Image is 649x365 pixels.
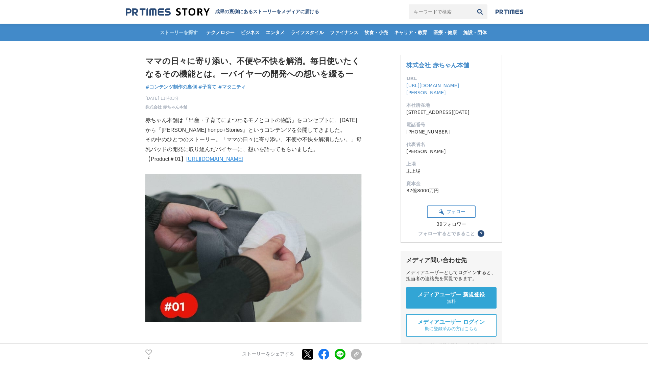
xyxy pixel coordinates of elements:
[288,24,327,41] a: ライフスタイル
[238,24,262,41] a: ビジネス
[406,62,469,69] a: 株式会社 赤ちゃん本舗
[427,205,476,218] button: フォロー
[406,287,497,309] a: メディアユーザー 新規登録 無料
[391,24,430,41] a: キャリア・教育
[198,84,217,90] span: #子育て
[288,29,327,35] span: ライフスタイル
[203,29,237,35] span: テクノロジー
[186,156,243,162] a: [URL][DOMAIN_NAME]
[406,83,459,95] a: [URL][DOMAIN_NAME][PERSON_NAME]
[327,29,361,35] span: ファイナンス
[427,221,476,227] div: 39フォロワー
[126,7,210,17] img: 成果の裏側にあるストーリーをメディアに届ける
[406,161,496,168] dt: 上場
[391,29,430,35] span: キャリア・教育
[218,83,246,91] a: #マタニティ
[263,29,287,35] span: エンタメ
[447,298,456,305] span: 無料
[263,24,287,41] a: エンタメ
[145,174,362,322] img: thumbnail_1b444bc0-62eb-11f0-97c3-0d1d89e4d68a.jpg
[431,24,460,41] a: 医療・健康
[418,319,485,326] span: メディアユーザー ログイン
[203,24,237,41] a: テクノロジー
[406,102,496,109] dt: 本社所在地
[409,4,473,19] input: キーワードで検索
[218,84,246,90] span: #マタニティ
[242,351,294,358] p: ストーリーをシェアする
[406,128,496,136] dd: [PHONE_NUMBER]
[418,231,475,236] div: フォローするとできること
[198,83,217,91] a: #子育て
[425,326,478,332] span: 既に登録済みの方はこちら
[145,55,362,81] h1: ママの日々に寄り添い、不便や不快を解消。毎日使いたくなるその機能とは。ーバイヤーの開発への想いを綴るー
[460,24,489,41] a: 施設・団体
[418,291,485,298] span: メディアユーザー 新規登録
[406,148,496,155] dd: [PERSON_NAME]
[145,95,187,101] span: [DATE] 11時03分
[145,135,362,154] p: その中のひとつのストーリー。「ママの日々に寄り添い、不便や不快を解消したい。」母乳パッドの開発に取り組んだバイヤーに、想いを語ってもらいました。
[473,4,487,19] button: 検索
[145,356,152,359] p: 2
[406,256,497,264] div: メディア問い合わせ先
[406,109,496,116] dd: [STREET_ADDRESS][DATE]
[215,9,319,15] h2: 成果の裏側にあるストーリーをメディアに届ける
[431,29,460,35] span: 医療・健康
[478,230,484,237] button: ？
[327,24,361,41] a: ファイナンス
[145,83,197,91] a: #コンテンツ制作の裏側
[479,231,483,236] span: ？
[460,29,489,35] span: 施設・団体
[406,75,496,82] dt: URL
[362,29,391,35] span: 飲食・小売
[145,104,187,110] a: 株式会社 赤ちゃん本舗
[406,314,497,337] a: メディアユーザー ログイン 既に登録済みの方はこちら
[406,187,496,194] dd: 37億8000万円
[406,121,496,128] dt: 電話番号
[145,84,197,90] span: #コンテンツ制作の裏側
[496,9,523,15] img: prtimes
[362,24,391,41] a: 飲食・小売
[145,154,362,164] p: 【Product＃01】
[406,168,496,175] dd: 未上場
[238,29,262,35] span: ビジネス
[145,116,362,135] p: 赤ちゃん本舗は「出産・子育てにまつわるモノとコトの物語」をコンセプトに、[DATE]から『[PERSON_NAME] honpo+Stories』というコンテンツを公開してきました。
[126,7,319,17] a: 成果の裏側にあるストーリーをメディアに届ける 成果の裏側にあるストーリーをメディアに届ける
[406,270,497,282] div: メディアユーザーとしてログインすると、担当者の連絡先を閲覧できます。
[406,141,496,148] dt: 代表者名
[406,180,496,187] dt: 資本金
